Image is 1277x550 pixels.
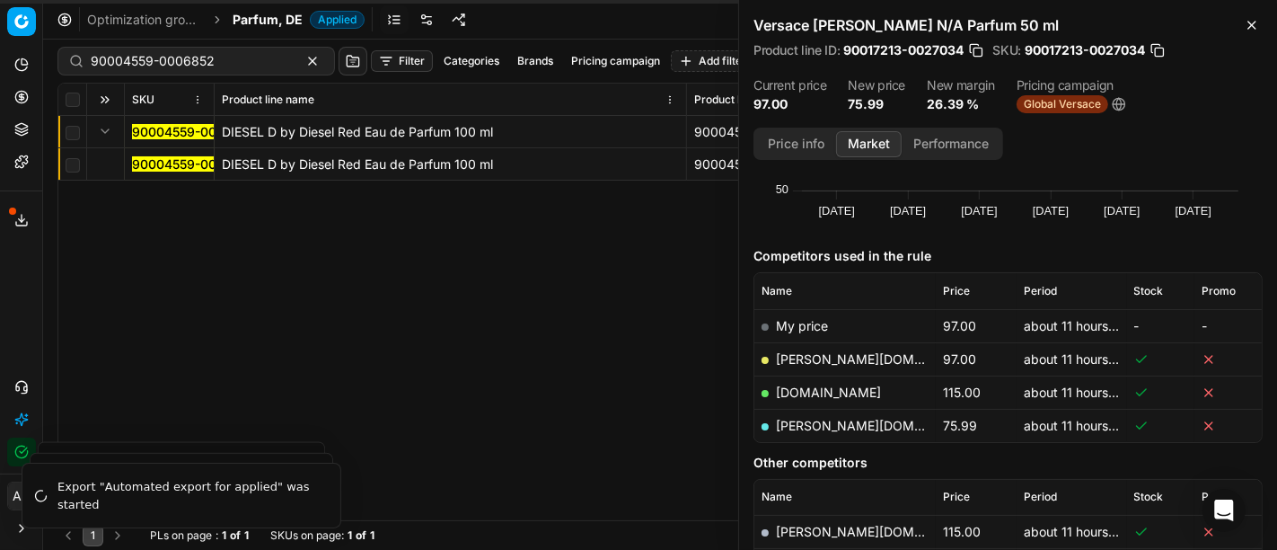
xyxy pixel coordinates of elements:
[762,284,792,298] span: Name
[94,89,116,111] button: Expand all
[132,155,256,173] button: 90004559-0006852
[1025,41,1145,59] span: 90017213-0027034
[694,123,823,141] div: 90004559-0006852
[57,525,79,546] button: Go to previous page
[943,385,981,400] span: 115.00
[233,11,365,29] span: Parfum, DEApplied
[370,528,374,543] strong: 1
[1127,309,1194,342] td: -
[91,52,287,70] input: Search by SKU or title
[1024,284,1057,298] span: Period
[371,50,433,72] button: Filter
[1017,95,1108,113] span: Global Versace
[890,204,926,217] text: [DATE]
[107,525,128,546] button: Go to next page
[1104,204,1140,217] text: [DATE]
[694,155,823,173] div: 90004559-0006852
[150,528,249,543] div: :
[436,50,506,72] button: Categories
[848,79,905,92] dt: New price
[776,385,881,400] a: [DOMAIN_NAME]
[819,204,855,217] text: [DATE]
[57,478,319,513] div: Export "Automated export for applied" was started
[943,351,976,367] span: 97.00
[1024,490,1057,504] span: Period
[943,284,970,298] span: Price
[94,120,116,142] button: Expand
[1024,385,1134,400] span: about 11 hours ago
[1024,318,1134,333] span: about 11 hours ago
[756,131,836,157] button: Price info
[564,50,667,72] button: Pricing campaign
[992,44,1021,57] span: SKU :
[753,247,1263,265] h5: Competitors used in the rule
[222,155,679,173] div: DIESEL D by Diesel Red Eau de Parfum 100 ml
[1024,418,1134,433] span: about 11 hours ago
[961,204,997,217] text: [DATE]
[1017,79,1126,92] dt: Pricing campaign
[762,490,792,504] span: Name
[671,50,754,72] button: Add filter
[776,351,984,367] a: [PERSON_NAME][DOMAIN_NAME]
[222,123,679,141] div: DIESEL D by Diesel Red Eau de Parfum 100 ml
[87,11,202,29] a: Optimization groups
[132,124,256,139] mark: 90004559-0006852
[943,418,977,433] span: 75.99
[356,528,366,543] strong: of
[694,93,769,107] span: Product line ID
[753,44,840,57] span: Product line ID :
[753,79,826,92] dt: Current price
[1024,524,1134,539] span: about 11 hours ago
[1134,284,1164,298] span: Stock
[848,95,905,113] dd: 75.99
[776,318,828,333] span: My price
[132,123,256,141] button: 90004559-0006852
[132,156,256,172] mark: 90004559-0006852
[776,418,984,433] a: [PERSON_NAME][DOMAIN_NAME]
[943,318,976,333] span: 97.00
[843,41,964,59] span: 90017213-0027034
[1033,204,1069,217] text: [DATE]
[222,93,314,107] span: Product line name
[8,483,35,510] span: AC
[943,490,970,504] span: Price
[244,528,249,543] strong: 1
[132,93,154,107] span: SKU
[902,131,1000,157] button: Performance
[1202,489,1246,532] div: Open Intercom Messenger
[776,524,984,539] a: [PERSON_NAME][DOMAIN_NAME]
[270,528,344,543] span: SKUs on page :
[776,182,788,196] text: 50
[222,528,226,543] strong: 1
[753,95,826,113] dd: 97.00
[310,11,365,29] span: Applied
[753,14,1263,36] h2: Versace [PERSON_NAME] N/A Parfum 50 ml
[57,525,128,546] nav: pagination
[348,528,352,543] strong: 1
[7,482,36,510] button: AC
[753,454,1263,472] h5: Other competitors
[1176,204,1211,217] text: [DATE]
[836,131,902,157] button: Market
[1024,351,1134,367] span: about 11 hours ago
[1202,284,1236,298] span: Promo
[230,528,241,543] strong: of
[150,528,212,543] span: PLs on page
[87,11,365,29] nav: breadcrumb
[83,525,103,546] button: 1
[233,11,303,29] span: Parfum, DE
[510,50,560,72] button: Brands
[943,524,981,539] span: 115.00
[1134,490,1164,504] span: Stock
[927,95,995,113] dd: 26.39 %
[1202,490,1236,504] span: Promo
[927,79,995,92] dt: New margin
[1194,309,1262,342] td: -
